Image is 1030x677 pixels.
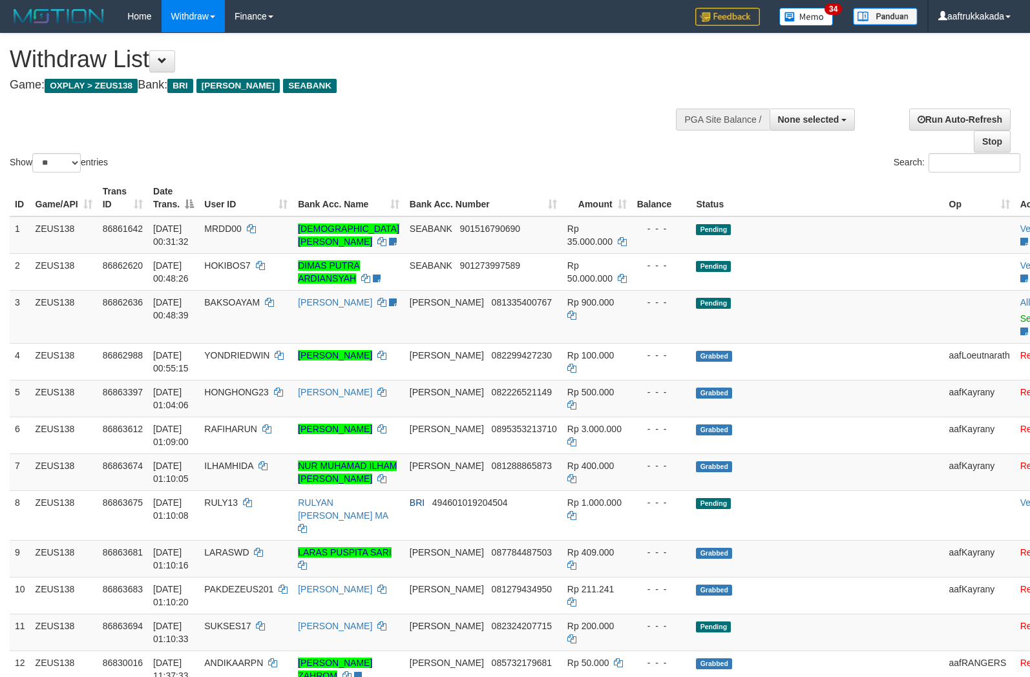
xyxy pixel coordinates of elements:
span: [PERSON_NAME] [410,584,484,594]
img: MOTION_logo.png [10,6,108,26]
a: [PERSON_NAME] [298,584,372,594]
th: Op: activate to sort column ascending [944,180,1015,216]
span: BRI [167,79,193,93]
span: HONGHONG23 [204,387,269,397]
span: Grabbed [696,658,732,669]
span: SUKSES17 [204,621,251,631]
td: aafKayrany [944,577,1015,614]
th: Bank Acc. Number: activate to sort column ascending [405,180,562,216]
td: ZEUS138 [30,614,98,651]
span: Rp 409.000 [567,547,614,557]
div: - - - [637,656,686,669]
span: Copy 087784487503 to clipboard [492,547,552,557]
span: 86863675 [103,497,143,508]
span: Rp 200.000 [567,621,614,631]
a: [PERSON_NAME] [298,424,372,434]
td: 8 [10,490,30,540]
a: [PERSON_NAME] [298,350,372,360]
div: - - - [637,496,686,509]
h1: Withdraw List [10,47,674,72]
td: ZEUS138 [30,540,98,577]
span: Copy 494601019204504 to clipboard [432,497,508,508]
span: Pending [696,298,731,309]
span: Grabbed [696,548,732,559]
span: PAKDEZEUS201 [204,584,273,594]
span: [DATE] 01:04:06 [153,387,189,410]
span: Rp 100.000 [567,350,614,360]
span: Pending [696,498,731,509]
div: - - - [637,422,686,435]
td: ZEUS138 [30,490,98,540]
a: [DEMOGRAPHIC_DATA][PERSON_NAME] [298,224,399,247]
div: PGA Site Balance / [676,109,769,130]
span: MRDD00 [204,224,242,234]
span: [DATE] 00:48:39 [153,297,189,320]
span: 34 [825,3,842,15]
td: 11 [10,614,30,651]
span: [DATE] 00:48:26 [153,260,189,284]
td: ZEUS138 [30,577,98,614]
span: [DATE] 01:09:00 [153,424,189,447]
td: aafKayrany [944,453,1015,490]
span: Copy 081335400767 to clipboard [492,297,552,307]
span: Copy 901273997589 to clipboard [460,260,520,271]
td: ZEUS138 [30,290,98,343]
span: Rp 211.241 [567,584,614,594]
td: 5 [10,380,30,417]
div: - - - [637,259,686,272]
span: 86862988 [103,350,143,360]
span: 86863674 [103,461,143,471]
td: aafKayrany [944,380,1015,417]
span: 86863694 [103,621,143,631]
a: DIMAS PUTRA ARDIANSYAH [298,260,360,284]
div: - - - [637,583,686,596]
td: ZEUS138 [30,417,98,453]
span: [PERSON_NAME] [410,547,484,557]
th: Trans ID: activate to sort column ascending [98,180,148,216]
span: Copy 901516790690 to clipboard [460,224,520,234]
span: HOKIBOS7 [204,260,251,271]
td: aafKayrany [944,540,1015,577]
td: 1 [10,216,30,254]
th: User ID: activate to sort column ascending [199,180,293,216]
div: - - - [637,296,686,309]
span: [PERSON_NAME] [410,350,484,360]
h4: Game: Bank: [10,79,674,92]
span: ILHAMHIDA [204,461,253,471]
span: Rp 1.000.000 [567,497,622,508]
th: Game/API: activate to sort column ascending [30,180,98,216]
span: Rp 3.000.000 [567,424,622,434]
img: Button%20Memo.svg [779,8,834,26]
span: 86863612 [103,424,143,434]
span: 86862636 [103,297,143,307]
span: [PERSON_NAME] [410,387,484,397]
span: LARASWD [204,547,249,557]
span: Pending [696,621,731,632]
td: ZEUS138 [30,253,98,290]
span: Rp 50.000 [567,658,609,668]
img: Feedback.jpg [695,8,760,26]
button: None selected [770,109,856,130]
span: 86863683 [103,584,143,594]
label: Search: [894,153,1020,172]
span: ANDIKAARPN [204,658,263,668]
span: Rp 400.000 [567,461,614,471]
a: [PERSON_NAME] [298,387,372,397]
div: - - - [637,620,686,632]
div: - - - [637,546,686,559]
span: [DATE] 00:31:32 [153,224,189,247]
td: ZEUS138 [30,343,98,380]
span: Rp 900.000 [567,297,614,307]
td: 10 [10,577,30,614]
span: Grabbed [696,585,732,596]
a: Run Auto-Refresh [909,109,1011,130]
span: Grabbed [696,461,732,472]
span: [DATE] 01:10:20 [153,584,189,607]
span: [DATE] 01:10:16 [153,547,189,570]
span: [DATE] 01:10:05 [153,461,189,484]
span: Pending [696,261,731,272]
span: 86861642 [103,224,143,234]
td: 2 [10,253,30,290]
span: 86863397 [103,387,143,397]
th: ID [10,180,30,216]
